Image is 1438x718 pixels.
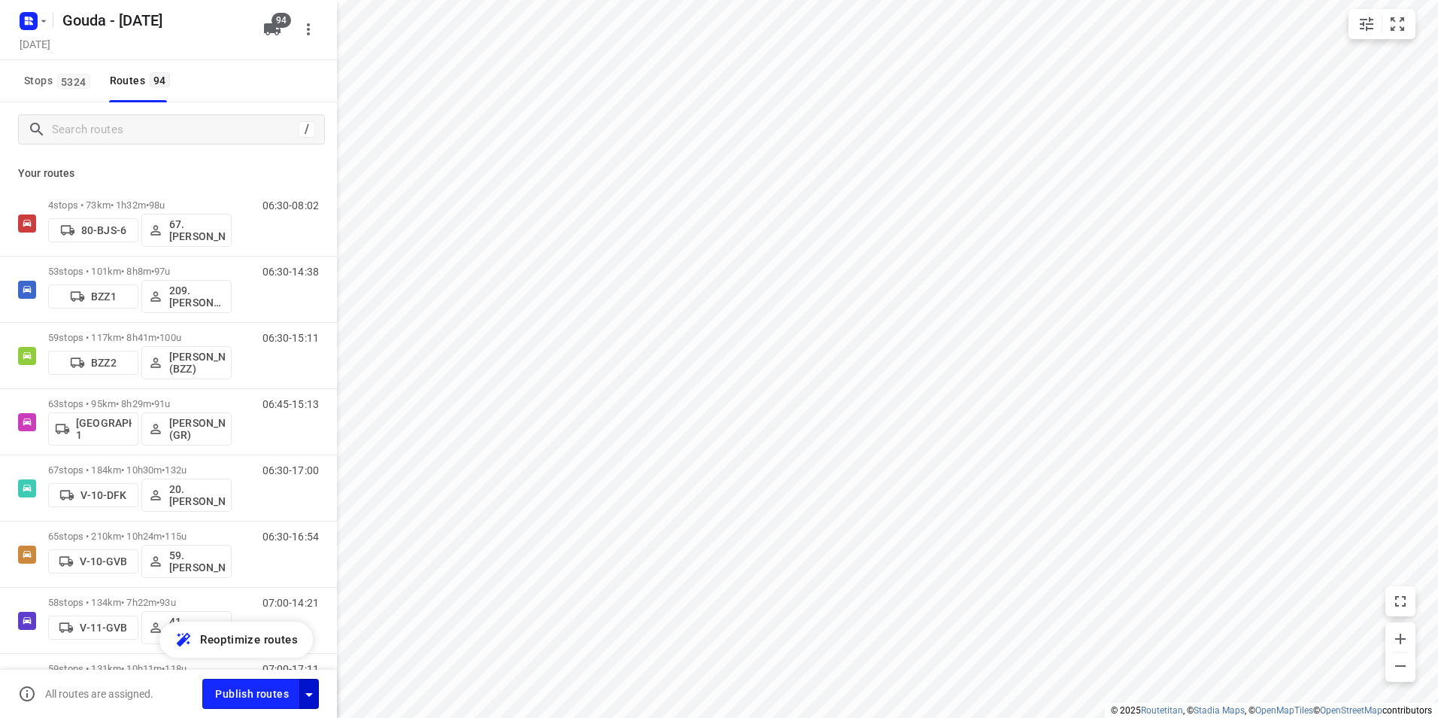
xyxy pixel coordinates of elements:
span: 115u [165,531,187,542]
p: BZZ1 [91,291,117,303]
p: BZZ2 [91,357,117,369]
button: V-11-GVB [48,616,138,640]
p: All routes are assigned. [45,688,153,700]
p: [GEOGRAPHIC_DATA] 1 [76,417,132,441]
p: 41.[PERSON_NAME] [169,616,225,640]
p: 58 stops • 134km • 7h22m [48,597,232,608]
button: 209.[PERSON_NAME] (BZZ) [141,280,232,313]
p: 67. [PERSON_NAME] [169,218,225,242]
span: 118u [165,663,187,674]
p: 06:30-08:02 [262,199,319,211]
button: [GEOGRAPHIC_DATA] 1 [48,412,138,446]
p: 67 stops • 184km • 10h30m [48,464,232,476]
p: 80-BJS-6 [81,224,126,236]
h5: Rename [56,8,251,32]
span: 94 [272,13,291,28]
button: 80-BJS-6 [48,218,138,242]
p: 59 stops • 117km • 8h41m [48,332,232,343]
span: • [151,398,154,409]
p: 06:30-17:00 [262,464,319,476]
span: • [151,266,154,277]
button: Fit zoom [1382,9,1412,39]
span: Publish routes [215,685,289,704]
p: 4 stops • 73km • 1h32m [48,199,232,211]
button: V-10-GVB [48,549,138,573]
button: 59.[PERSON_NAME] [141,545,232,578]
p: 06:45-15:13 [262,398,319,410]
span: • [156,332,159,343]
li: © 2025 , © , © © contributors [1111,705,1432,716]
span: 97u [154,266,170,277]
span: 94 [150,72,170,87]
p: [PERSON_NAME] (GR) [169,417,225,441]
a: OpenStreetMap [1320,705,1382,716]
button: Publish routes [202,679,300,708]
p: [PERSON_NAME] (BZZ) [169,351,225,375]
p: 63 stops • 95km • 8h29m [48,398,232,409]
span: • [162,663,165,674]
p: 07:00-17:11 [262,663,319,675]
span: 5324 [57,74,90,89]
button: 20.[PERSON_NAME] [141,479,232,512]
p: 53 stops • 101km • 8h8m [48,266,232,277]
button: 94 [257,14,287,44]
button: Reoptimize routes [159,622,313,658]
p: 06:30-16:54 [262,531,319,543]
h5: Project date [14,35,56,53]
p: 59.[PERSON_NAME] [169,549,225,573]
button: 41.[PERSON_NAME] [141,611,232,644]
a: OpenMapTiles [1255,705,1313,716]
span: 98u [149,199,165,211]
p: 20.[PERSON_NAME] [169,483,225,507]
p: 06:30-15:11 [262,332,319,344]
span: • [156,597,159,608]
button: V-10-DFK [48,483,138,507]
span: 93u [159,597,175,608]
p: 07:00-14:21 [262,597,319,609]
input: Search routes [52,118,299,141]
button: [PERSON_NAME] (BZZ) [141,346,232,379]
span: 91u [154,398,170,409]
button: More [293,14,323,44]
button: BZZ1 [48,284,138,309]
div: Routes [110,71,174,90]
div: small contained button group [1349,9,1415,39]
p: 209.[PERSON_NAME] (BZZ) [169,284,225,309]
p: V-10-GVB [80,555,127,567]
span: Stops [24,71,95,90]
p: V-11-GVB [80,622,127,634]
span: 132u [165,464,187,476]
span: • [162,464,165,476]
p: V-10-DFK [80,489,126,501]
span: • [146,199,149,211]
div: / [299,121,315,138]
p: 06:30-14:38 [262,266,319,278]
span: • [162,531,165,542]
button: Map settings [1352,9,1382,39]
p: 65 stops • 210km • 10h24m [48,531,232,542]
button: 67. [PERSON_NAME] [141,214,232,247]
p: 59 stops • 131km • 10h11m [48,663,232,674]
p: Your routes [18,166,319,181]
span: 100u [159,332,181,343]
span: Reoptimize routes [200,630,298,650]
button: [PERSON_NAME] (GR) [141,412,232,446]
button: BZZ2 [48,351,138,375]
a: Routetitan [1141,705,1183,716]
a: Stadia Maps [1194,705,1245,716]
